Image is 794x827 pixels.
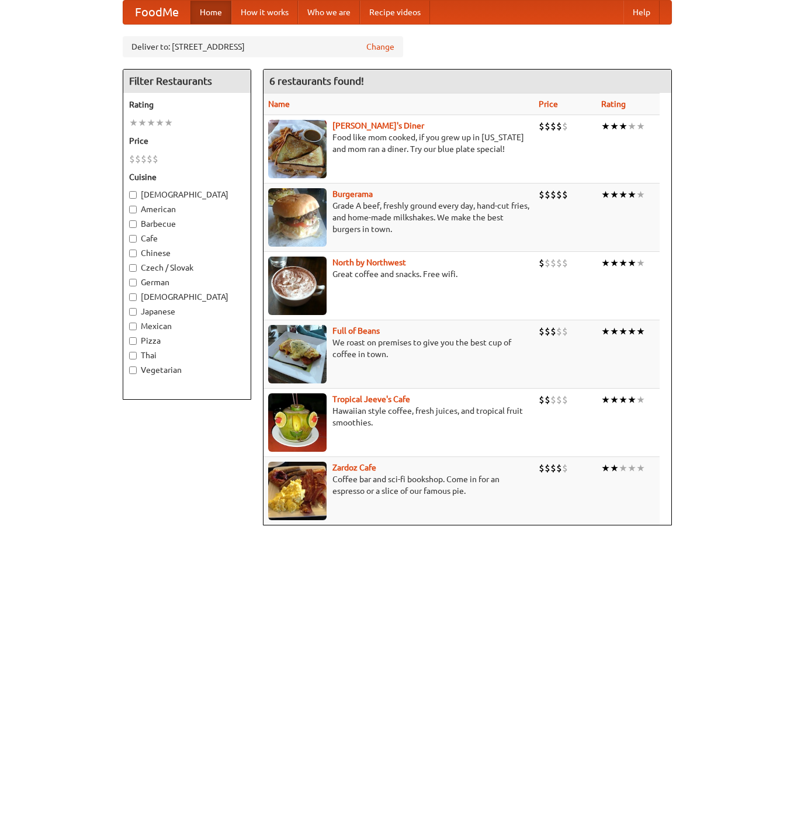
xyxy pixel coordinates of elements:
[129,337,137,345] input: Pizza
[129,335,245,347] label: Pizza
[332,395,410,404] b: Tropical Jeeve's Cafe
[129,153,135,165] li: $
[129,308,137,316] input: Japanese
[129,293,137,301] input: [DEMOGRAPHIC_DATA]
[601,120,610,133] li: ★
[601,99,626,109] a: Rating
[332,189,373,199] a: Burgerama
[619,120,627,133] li: ★
[138,116,147,129] li: ★
[129,276,245,288] label: German
[562,393,568,406] li: $
[619,257,627,269] li: ★
[366,41,394,53] a: Change
[610,188,619,201] li: ★
[545,393,550,406] li: $
[556,393,562,406] li: $
[539,188,545,201] li: $
[539,120,545,133] li: $
[129,233,245,244] label: Cafe
[539,393,545,406] li: $
[129,366,137,374] input: Vegetarian
[556,462,562,475] li: $
[562,188,568,201] li: $
[268,200,529,235] p: Grade A beef, freshly ground every day, hand-cut fries, and home-made milkshakes. We make the bes...
[623,1,660,24] a: Help
[129,279,137,286] input: German
[556,188,562,201] li: $
[619,462,627,475] li: ★
[539,257,545,269] li: $
[562,325,568,338] li: $
[129,206,137,213] input: American
[556,120,562,133] li: $
[539,325,545,338] li: $
[129,323,137,330] input: Mexican
[268,188,327,247] img: burgerama.jpg
[268,393,327,452] img: jeeves.jpg
[268,132,529,155] p: Food like mom cooked, if you grew up in [US_STATE] and mom ran a diner. Try our blue plate special!
[550,462,556,475] li: $
[562,257,568,269] li: $
[636,325,645,338] li: ★
[332,121,424,130] a: [PERSON_NAME]'s Diner
[129,135,245,147] h5: Price
[332,463,376,472] a: Zardoz Cafe
[231,1,298,24] a: How it works
[610,462,619,475] li: ★
[562,462,568,475] li: $
[539,99,558,109] a: Price
[129,350,245,361] label: Thai
[610,393,619,406] li: ★
[129,220,137,228] input: Barbecue
[147,153,152,165] li: $
[601,325,610,338] li: ★
[164,116,173,129] li: ★
[636,188,645,201] li: ★
[601,188,610,201] li: ★
[332,326,380,335] a: Full of Beans
[545,462,550,475] li: $
[601,257,610,269] li: ★
[129,262,245,274] label: Czech / Slovak
[129,320,245,332] label: Mexican
[269,75,364,86] ng-pluralize: 6 restaurants found!
[268,257,327,315] img: north.jpg
[129,189,245,200] label: [DEMOGRAPHIC_DATA]
[627,257,636,269] li: ★
[141,153,147,165] li: $
[190,1,231,24] a: Home
[129,250,137,257] input: Chinese
[268,337,529,360] p: We roast on premises to give you the best cup of coffee in town.
[545,257,550,269] li: $
[636,257,645,269] li: ★
[268,120,327,178] img: sallys.jpg
[627,120,636,133] li: ★
[332,258,406,267] a: North by Northwest
[129,116,138,129] li: ★
[545,188,550,201] li: $
[129,264,137,272] input: Czech / Slovak
[268,462,327,520] img: zardoz.jpg
[129,191,137,199] input: [DEMOGRAPHIC_DATA]
[129,203,245,215] label: American
[152,153,158,165] li: $
[550,120,556,133] li: $
[129,291,245,303] label: [DEMOGRAPHIC_DATA]
[610,120,619,133] li: ★
[627,188,636,201] li: ★
[556,257,562,269] li: $
[556,325,562,338] li: $
[601,393,610,406] li: ★
[627,325,636,338] li: ★
[123,1,190,24] a: FoodMe
[129,99,245,110] h5: Rating
[155,116,164,129] li: ★
[545,120,550,133] li: $
[636,462,645,475] li: ★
